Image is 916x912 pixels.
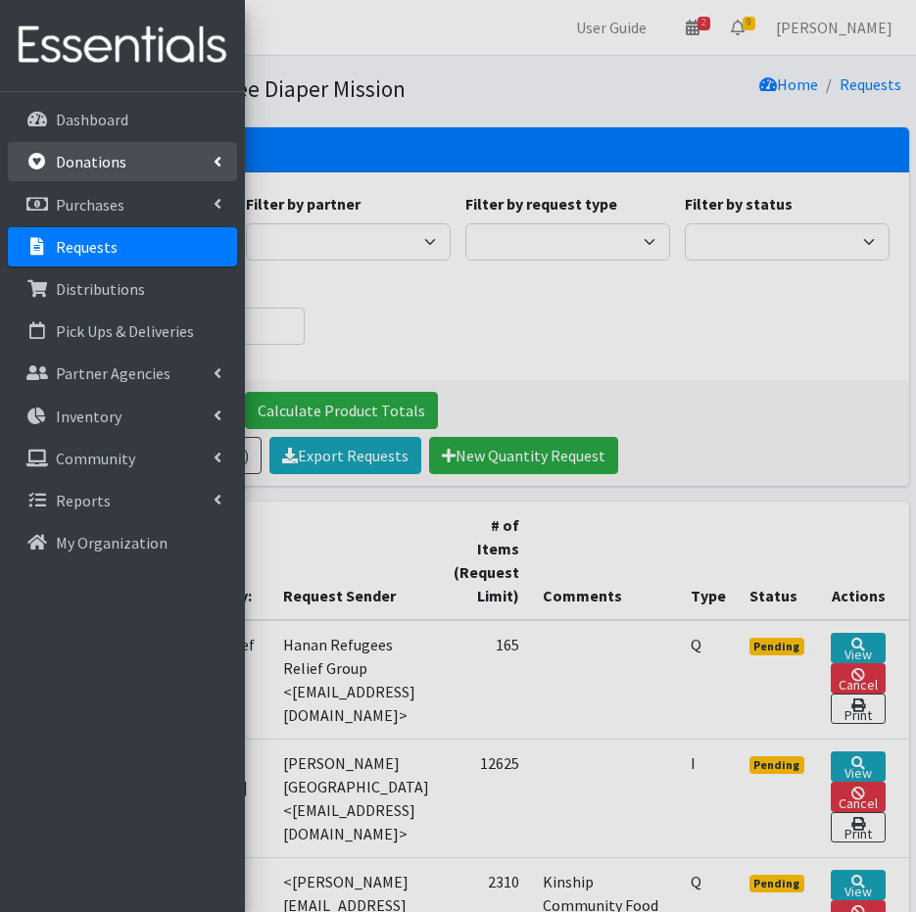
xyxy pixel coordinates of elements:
p: Inventory [56,407,121,426]
p: Partner Agencies [56,363,170,383]
p: Purchases [56,195,124,215]
img: HumanEssentials [8,13,237,78]
a: Reports [8,481,237,520]
a: Pick Ups & Deliveries [8,312,237,351]
a: Distributions [8,269,237,309]
a: Donations [8,142,237,181]
p: My Organization [56,533,168,552]
p: Dashboard [56,110,128,129]
p: Requests [56,237,118,257]
a: My Organization [8,523,237,562]
p: Reports [56,491,111,510]
a: Community [8,439,237,478]
a: Partner Agencies [8,354,237,393]
a: Purchases [8,185,237,224]
a: Inventory [8,397,237,436]
a: Requests [8,227,237,266]
p: Pick Ups & Deliveries [56,321,194,341]
p: Community [56,449,135,468]
p: Distributions [56,279,145,299]
a: Dashboard [8,100,237,139]
p: Donations [56,152,126,171]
